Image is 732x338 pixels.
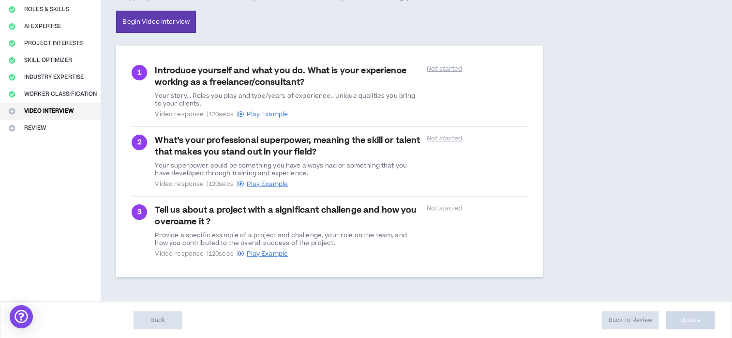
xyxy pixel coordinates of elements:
[155,231,421,247] div: Provide a specific example of a project and challenge, your role on the team, and how you contrib...
[238,249,288,258] a: Play Example
[137,67,142,78] span: 1
[247,110,288,119] span: Play Example
[427,135,527,142] p: Not started
[137,137,142,148] span: 2
[155,250,421,258] span: Video response | 120 secs |
[247,180,288,188] span: Play Example
[602,311,658,329] button: Back To Review
[116,11,196,33] a: Begin Video Interview
[155,180,421,188] span: Video response | 120 secs |
[238,110,288,119] a: Play Example
[666,311,715,329] button: Update
[155,92,421,108] div: Your story. . Roles you play and type/years of experience.. Unique qualities you bring to your cl...
[10,305,33,328] div: Open Intercom Messenger
[238,180,288,188] a: Play Example
[155,162,421,177] div: Your superpower could be something you have always had or something that you have developed throu...
[134,311,182,329] button: Back
[137,207,142,217] span: 3
[427,204,527,212] p: Not started
[247,249,288,258] span: Play Example
[155,110,421,118] span: Video response | 120 secs |
[427,65,527,73] p: Not started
